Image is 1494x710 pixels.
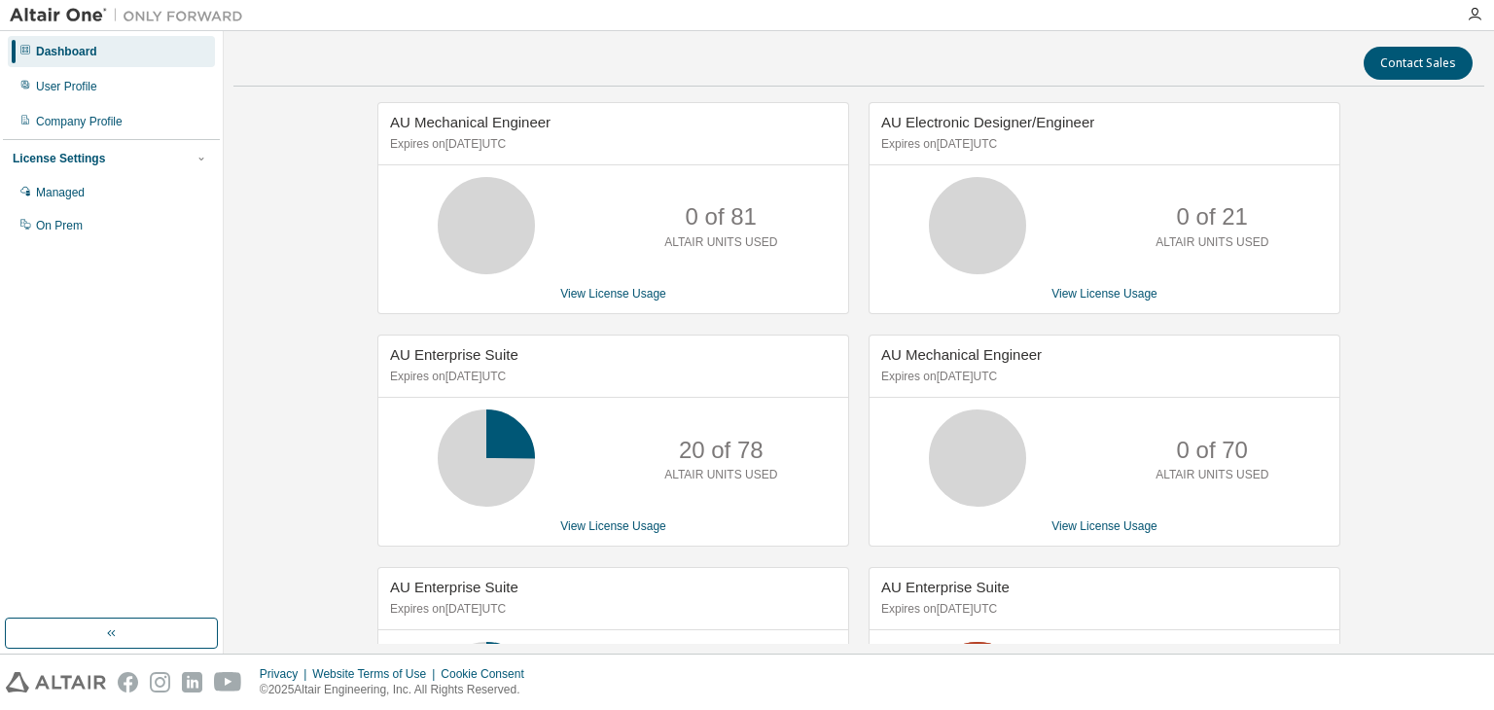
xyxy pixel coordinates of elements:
img: Altair One [10,6,253,25]
p: Expires on [DATE] UTC [390,369,832,385]
p: Expires on [DATE] UTC [881,136,1323,153]
span: AU Enterprise Suite [881,579,1010,595]
span: AU Electronic Designer/Engineer [881,114,1094,130]
p: ALTAIR UNITS USED [1156,234,1268,251]
p: Expires on [DATE] UTC [881,369,1323,385]
img: youtube.svg [214,672,242,692]
p: ALTAIR UNITS USED [664,467,777,483]
img: linkedin.svg [182,672,202,692]
p: 20 of 78 [679,434,764,467]
button: Contact Sales [1364,47,1473,80]
div: Dashboard [36,44,97,59]
p: 0 of 21 [1177,200,1248,233]
div: Website Terms of Use [312,666,441,682]
div: On Prem [36,218,83,233]
a: View License Usage [560,287,666,301]
div: Privacy [260,666,312,682]
p: 0 of 81 [686,200,757,233]
p: ALTAIR UNITS USED [664,234,777,251]
p: © 2025 Altair Engineering, Inc. All Rights Reserved. [260,682,536,698]
a: View License Usage [1051,519,1157,533]
p: Expires on [DATE] UTC [881,601,1323,618]
div: User Profile [36,79,97,94]
img: facebook.svg [118,672,138,692]
p: Expires on [DATE] UTC [390,601,832,618]
div: Cookie Consent [441,666,535,682]
span: AU Enterprise Suite [390,579,518,595]
a: View License Usage [1051,287,1157,301]
p: 0 of 70 [1177,434,1248,467]
span: AU Mechanical Engineer [390,114,551,130]
span: AU Enterprise Suite [390,346,518,363]
img: altair_logo.svg [6,672,106,692]
a: View License Usage [560,519,666,533]
img: instagram.svg [150,672,170,692]
span: AU Mechanical Engineer [881,346,1042,363]
p: ALTAIR UNITS USED [1156,467,1268,483]
div: Managed [36,185,85,200]
p: Expires on [DATE] UTC [390,136,832,153]
div: Company Profile [36,114,123,129]
div: License Settings [13,151,105,166]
